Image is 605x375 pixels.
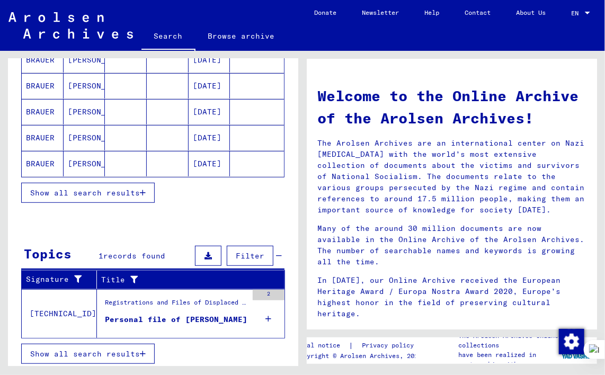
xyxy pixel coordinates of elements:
mat-cell: [PERSON_NAME] [64,47,105,73]
p: The Arolsen Archives online collections [458,331,561,350]
mat-cell: [DATE] [189,73,230,99]
div: Signature [26,274,83,285]
div: Personal file of [PERSON_NAME] [105,314,247,325]
mat-cell: BRAUER [22,99,64,124]
img: Change consent [559,329,584,354]
mat-cell: BRAUER [22,73,64,99]
mat-cell: [DATE] [189,125,230,150]
a: Search [141,23,195,51]
button: Show all search results [21,344,155,364]
div: Title [101,271,272,288]
span: 1 [99,251,103,261]
a: Browse archive [195,23,288,49]
h1: Welcome to the Online Archive of the Arolsen Archives! [317,85,586,129]
div: 2 [253,290,284,300]
mat-cell: [DATE] [189,99,230,124]
div: Signature [26,271,96,288]
button: Show all search results [21,183,155,203]
mat-cell: [PERSON_NAME] [64,73,105,99]
div: Registrations and Files of Displaced Persons, Children and Missing Persons / Evidence of Abode an... [105,298,247,312]
a: Legal notice [296,340,349,351]
button: Filter [227,246,273,266]
p: Many of the around 30 million documents are now available in the Online Archive of the Arolsen Ar... [317,223,586,267]
span: EN [571,10,583,17]
span: records found [103,251,165,261]
p: The Arolsen Archives are an international center on Nazi [MEDICAL_DATA] with the world’s most ext... [317,138,586,216]
mat-cell: [PERSON_NAME] [64,125,105,150]
mat-cell: BRAUER [22,125,64,150]
div: | [296,340,426,351]
mat-cell: [PERSON_NAME] [64,99,105,124]
img: Arolsen_neg.svg [8,12,133,39]
a: Privacy policy [353,340,426,351]
span: Show all search results [30,349,140,359]
span: Filter [236,251,264,261]
p: have been realized in partnership with [458,350,561,369]
p: In [DATE], our Online Archive received the European Heritage Award / Europa Nostra Award 2020, Eu... [317,275,586,319]
td: [TECHNICAL_ID] [22,289,97,338]
mat-cell: [DATE] [189,47,230,73]
span: Show all search results [30,188,140,198]
mat-cell: BRAUER [22,151,64,176]
div: Topics [24,244,72,263]
mat-cell: [DATE] [189,151,230,176]
mat-cell: [PERSON_NAME] [64,151,105,176]
p: Copyright © Arolsen Archives, 2021 [296,351,426,361]
div: Title [101,274,259,285]
mat-cell: BRÄUER [22,47,64,73]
